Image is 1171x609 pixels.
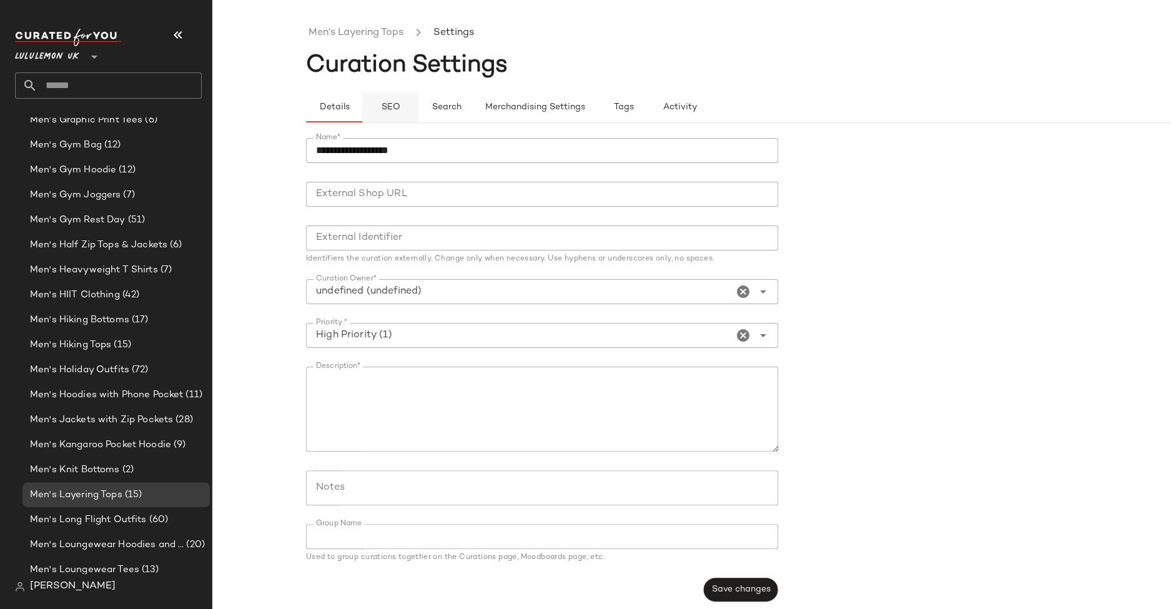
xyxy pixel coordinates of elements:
[120,288,140,302] span: (42)
[126,213,146,227] span: (51)
[167,238,182,252] span: (6)
[30,538,184,552] span: Men's Loungewear Hoodies and Sweatshirts
[147,513,169,527] span: (60)
[30,438,171,452] span: Men's Kangaroo Pocket Hoodie​
[102,138,121,152] span: (12)
[30,288,120,302] span: Men's HIIT Clothing
[485,102,585,112] span: Merchandising Settings
[756,328,771,343] i: Open
[171,438,185,452] span: (9)
[116,163,136,177] span: (12)
[30,313,129,327] span: Men's Hiking Bottoms
[30,113,142,127] span: Men's Graphic Print Tees
[15,42,79,65] span: Lululemon UK
[756,284,771,299] i: Open
[30,488,122,502] span: Men's Layering Tops
[306,255,778,263] div: Identifiers the curation externally. Change only when necessary. Use hyphens or underscores only,...
[183,388,202,402] span: (11)
[30,238,167,252] span: Men's Half Zip Tops & Jackets
[129,363,149,377] span: (72)
[30,563,139,577] span: Men's Loungewear Tees
[142,113,157,127] span: (6)
[173,413,193,427] span: (28)
[306,554,778,562] div: Used to group curations together on the Curations page, Moodboards page, etc.
[30,363,129,377] span: Men's Holiday Outfits
[736,328,751,343] i: Clear Priority *
[139,563,159,577] span: (13)
[129,313,149,327] span: (17)
[711,585,770,595] span: Save changes
[613,102,634,112] span: Tags
[111,338,131,352] span: (15)
[122,488,142,502] span: (15)
[380,102,400,112] span: SEO
[158,263,172,277] span: (7)
[306,53,508,78] span: Curation Settings
[309,25,403,41] a: Men's Layering Tops
[703,578,778,602] button: Save changes
[30,138,102,152] span: Men's Gym Bag
[30,163,116,177] span: Men's Gym Hoodie
[431,25,477,41] li: Settings
[432,102,462,112] span: Search
[736,284,751,299] i: Clear Curation Owner*
[663,102,697,112] span: Activity
[30,388,183,402] span: Men's Hoodies with Phone Pocket
[30,213,126,227] span: Men's Gym Rest Day
[30,263,158,277] span: Men's Heavyweight T Shirts
[30,579,116,594] span: [PERSON_NAME]
[319,102,349,112] span: Details
[121,188,134,202] span: (7)
[15,582,25,592] img: svg%3e
[120,463,134,477] span: (2)
[30,463,120,477] span: Men's Knit Bottoms
[30,513,147,527] span: Men's Long Flight Outfits
[15,29,121,46] img: cfy_white_logo.C9jOOHJF.svg
[184,538,205,552] span: (20)
[30,338,111,352] span: Men's Hiking Tops
[30,413,173,427] span: Men's Jackets with Zip Pockets
[30,188,121,202] span: Men's Gym Joggers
